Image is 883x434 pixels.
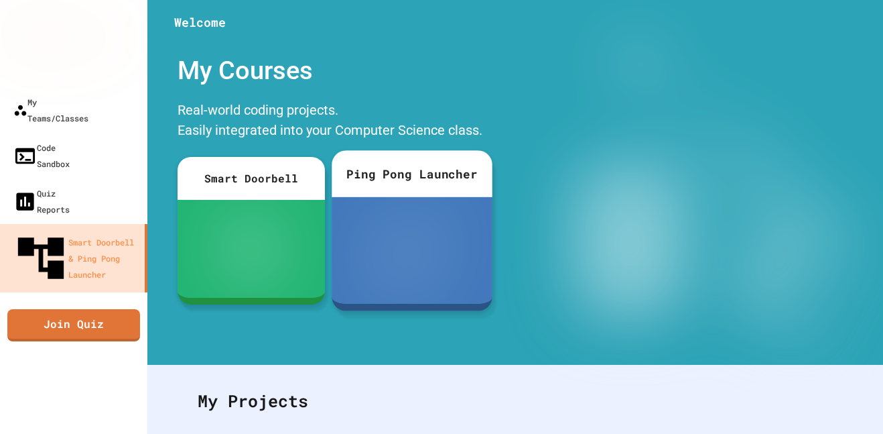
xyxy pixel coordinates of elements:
[13,13,134,48] img: logo-orange.svg
[178,157,325,200] div: Smart Doorbell
[332,150,492,197] div: Ping Pong Launcher
[379,221,444,280] img: ppl-with-ball.png
[13,231,139,286] div: Smart Doorbell & Ping Pong Launcher
[13,185,70,217] div: Quiz Reports
[519,45,878,351] img: banner-image-my-projects.png
[171,97,492,147] div: Real-world coding projects. Easily integrated into your Computer Science class.
[13,140,70,172] div: Code Sandbox
[184,375,846,427] div: My Projects
[13,94,88,126] div: My Teams/Classes
[232,222,270,276] img: sdb-white.svg
[171,45,492,97] div: My Courses
[7,309,140,341] a: Join Quiz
